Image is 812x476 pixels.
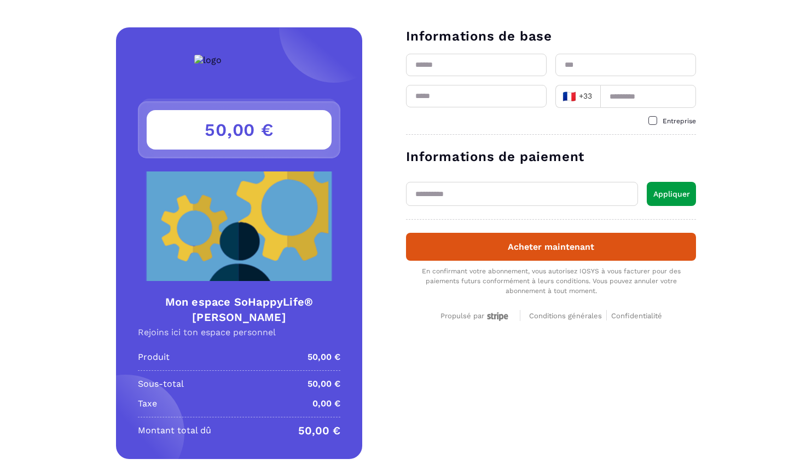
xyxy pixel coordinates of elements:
[562,89,576,104] span: 🇫🇷
[440,310,511,320] a: Propulsé par
[529,312,602,320] span: Conditions générales
[406,27,696,45] h3: Informations de base
[406,233,696,261] button: Acheter maintenant
[663,117,696,125] span: Entreprise
[406,266,696,296] div: En confirmant votre abonnement, vous autorisez IOSYS à vous facturer pour des paiements futurs co...
[298,424,340,437] p: 50,00 €
[562,89,593,104] span: +33
[138,294,340,325] h4: Mon espace SoHappyLife® [PERSON_NAME]
[312,397,340,410] p: 0,00 €
[308,351,340,364] p: 50,00 €
[555,85,600,108] div: Search for option
[147,110,332,150] h3: 50,00 €
[647,182,696,206] button: Appliquer
[138,171,340,281] img: Product Image
[194,55,222,65] img: logo
[406,148,696,165] h3: Informations de paiement
[611,310,662,320] a: Confidentialité
[308,377,340,391] p: 50,00 €
[529,310,607,320] a: Conditions générales
[138,351,170,364] p: Produit
[138,327,340,337] p: Rejoins ici ton espace personnel
[595,88,597,105] input: Search for option
[440,312,511,321] div: Propulsé par
[611,312,662,320] span: Confidentialité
